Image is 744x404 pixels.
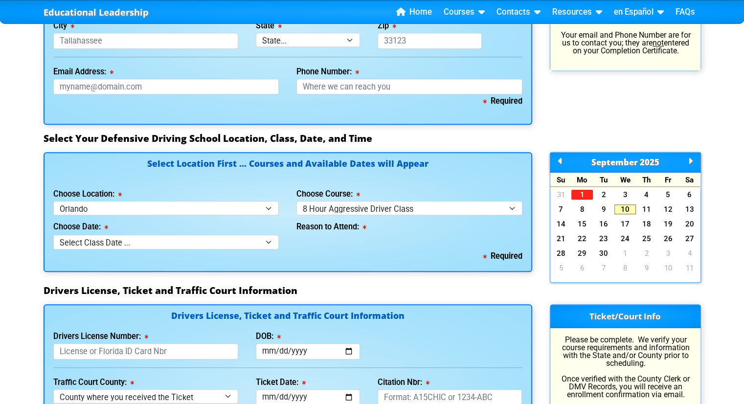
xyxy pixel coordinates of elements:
[53,379,134,386] label: Traffic Court County:
[657,204,679,214] a: 12
[636,204,657,214] a: 11
[679,234,700,244] a: 27
[657,234,679,244] a: 26
[593,173,614,187] div: Tu
[657,248,679,258] a: 3
[550,219,572,229] a: 14
[440,5,489,20] a: Courses
[657,173,679,187] div: Fr
[550,234,572,244] a: 21
[593,190,614,200] a: 2
[593,204,614,214] a: 9
[53,343,239,359] input: License or Florida ID Card Nbr
[679,204,700,214] a: 13
[378,379,429,386] label: Citation Nbr:
[53,79,279,95] input: myname@domain.com
[672,5,699,20] a: FAQs
[392,5,436,20] a: Home
[614,219,636,229] a: 17
[550,248,572,258] a: 28
[550,263,572,273] a: 5
[483,96,522,106] b: Required
[640,157,659,168] span: 2025
[614,173,636,187] div: We
[550,204,572,214] a: 7
[483,251,522,261] b: Required
[636,219,657,229] a: 18
[53,68,113,76] label: Email Address:
[571,190,593,200] a: 1
[296,79,522,95] input: Where we can reach you
[679,190,700,200] a: 6
[256,343,360,359] input: mm/dd/yyyy
[378,33,482,49] input: 33123
[548,5,606,20] a: Resources
[679,173,700,187] div: Sa
[679,248,700,258] a: 4
[593,234,614,244] a: 23
[44,133,701,144] h3: Select Your Defensive Driving School Location, Class, Date, and Time
[593,219,614,229] a: 16
[296,223,366,231] label: Reason to Attend:
[44,4,149,21] a: Educational Leadership
[593,248,614,258] a: 30
[679,263,700,273] a: 11
[256,22,282,30] label: State
[591,157,638,168] span: September
[559,31,692,55] p: Your email and Phone Number are for us to contact you; they are entered on your Completion Certif...
[493,5,544,20] a: Contacts
[53,22,74,30] label: City
[53,159,522,180] h4: Select Location First ... Courses and Available Dates will Appear
[296,190,360,198] label: Choose Course:
[610,5,668,20] a: en Español
[53,33,239,49] input: Tallahassee
[636,190,657,200] a: 4
[636,248,657,258] a: 2
[256,333,281,340] label: DOB:
[614,204,636,214] a: 10
[657,219,679,229] a: 19
[550,190,572,200] a: 31
[296,68,359,76] label: Phone Number:
[571,248,593,258] a: 29
[593,263,614,273] a: 7
[550,305,700,328] h3: Ticket/Court Info
[636,234,657,244] a: 25
[614,190,636,200] a: 3
[44,285,701,296] h3: Drivers License, Ticket and Traffic Court Information
[256,379,306,386] label: Ticket Date:
[378,22,396,30] label: Zip
[53,223,108,231] label: Choose Date:
[571,204,593,214] a: 8
[571,219,593,229] a: 15
[571,173,593,187] div: Mo
[614,234,636,244] a: 24
[614,248,636,258] a: 1
[657,263,679,273] a: 10
[53,190,122,198] label: Choose Location:
[636,263,657,273] a: 9
[653,38,664,47] u: not
[53,312,522,322] h4: Drivers License, Ticket and Traffic Court Information
[571,234,593,244] a: 22
[571,263,593,273] a: 6
[550,173,572,187] div: Su
[53,333,148,340] label: Drivers License Number:
[614,263,636,273] a: 8
[679,219,700,229] a: 20
[657,190,679,200] a: 5
[636,173,657,187] div: Th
